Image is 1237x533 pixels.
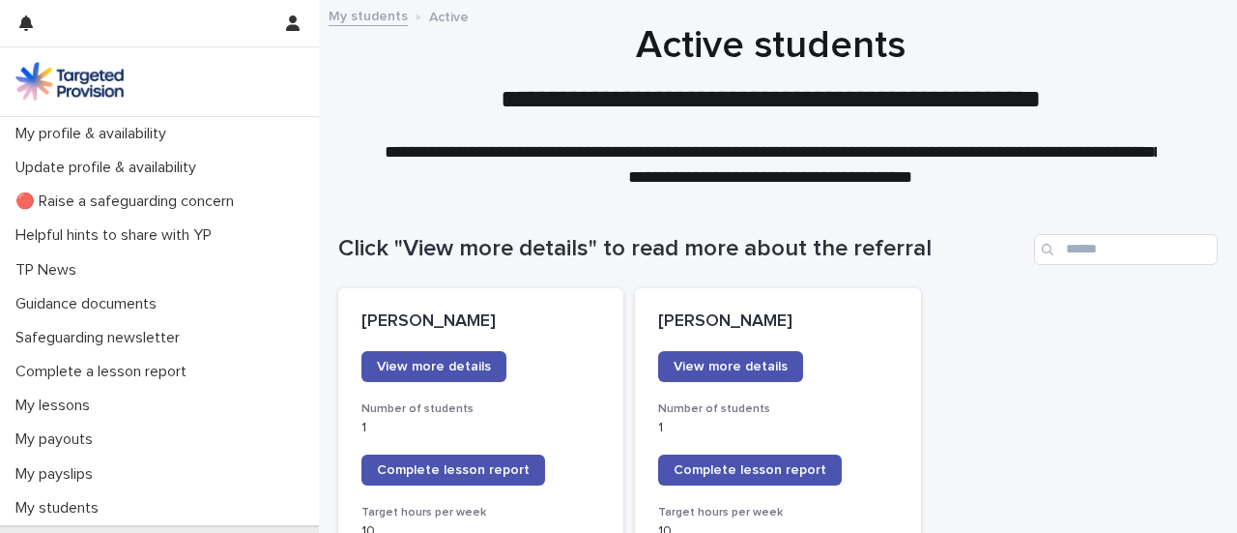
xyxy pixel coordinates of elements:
a: My students [329,4,408,26]
h1: Active students [338,22,1203,69]
p: My profile & availability [8,125,182,143]
h3: Target hours per week [361,505,600,520]
p: 1 [658,420,897,436]
span: Complete lesson report [377,463,530,477]
p: My lessons [8,397,105,415]
a: View more details [658,351,803,382]
h3: Number of students [361,401,600,417]
a: Complete lesson report [658,455,842,486]
p: Update profile & availability [8,159,212,177]
span: Complete lesson report [674,463,826,477]
p: My students [8,499,114,518]
p: 1 [361,420,600,436]
a: View more details [361,351,506,382]
span: View more details [674,360,788,373]
p: My payslips [8,465,108,484]
span: View more details [377,360,491,373]
p: Active [429,5,469,26]
p: 🔴 Raise a safeguarding concern [8,192,249,211]
p: TP News [8,261,92,280]
p: [PERSON_NAME] [658,311,897,333]
p: Helpful hints to share with YP [8,226,227,245]
input: Search [1034,234,1218,265]
h1: Click "View more details" to read more about the referral [338,235,1026,263]
p: Complete a lesson report [8,363,202,381]
a: Complete lesson report [361,455,545,486]
p: My payouts [8,430,108,449]
p: Safeguarding newsletter [8,329,195,347]
p: [PERSON_NAME] [361,311,600,333]
h3: Target hours per week [658,505,897,520]
p: Guidance documents [8,295,172,313]
img: M5nRWzHhSzIhMunXDL62 [15,62,124,101]
h3: Number of students [658,401,897,417]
